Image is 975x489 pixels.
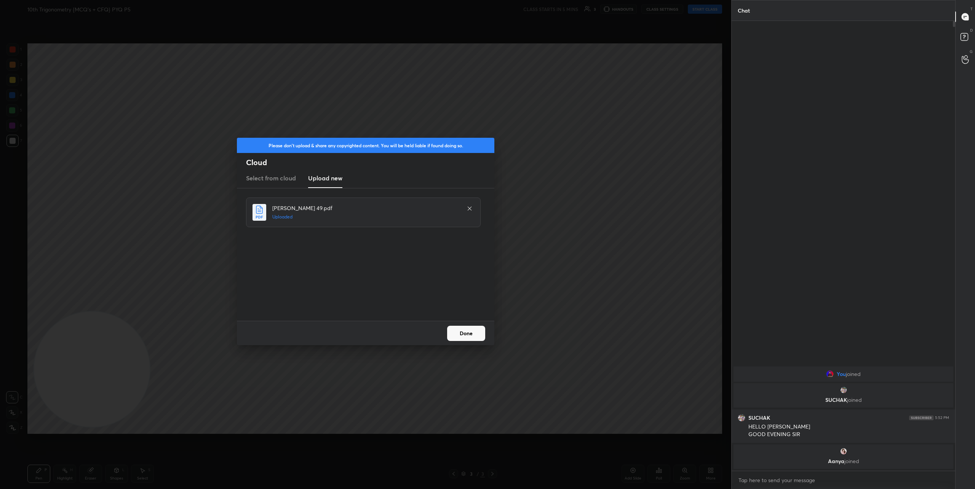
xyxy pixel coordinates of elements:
p: Aanya [738,458,949,464]
img: 4P8fHbbgJtejmAAAAAElFTkSuQmCC [909,416,933,420]
h6: SUCHAK [748,414,770,421]
img: 3 [840,448,847,455]
div: GOOD EVENING SIR [748,431,949,438]
p: SUCHAK [738,397,949,403]
div: 5:52 PM [935,416,949,420]
h2: Cloud [246,158,494,167]
h3: Upload new [308,174,342,183]
span: joined [844,457,859,465]
img: 09e81f804ed1499aa62b6fb9b139061e.jpg [840,386,847,394]
p: T [970,6,973,12]
img: 09e81f804ed1499aa62b6fb9b139061e.jpg [738,414,745,422]
img: 688b4486b4ee450a8cb9bbcd57de3176.jpg [826,370,834,378]
p: D [970,27,973,33]
span: You [837,371,846,377]
span: joined [846,371,861,377]
h5: Uploaded [272,213,459,220]
p: G [970,49,973,54]
span: joined [847,396,862,403]
button: Done [447,326,485,341]
h4: [PERSON_NAME] 49.pdf [272,204,459,212]
p: Chat [732,0,756,21]
div: Please don't upload & share any copyrighted content. You will be held liable if found doing so. [237,138,494,153]
div: HELLO [PERSON_NAME] [748,423,949,431]
div: grid [732,365,955,471]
